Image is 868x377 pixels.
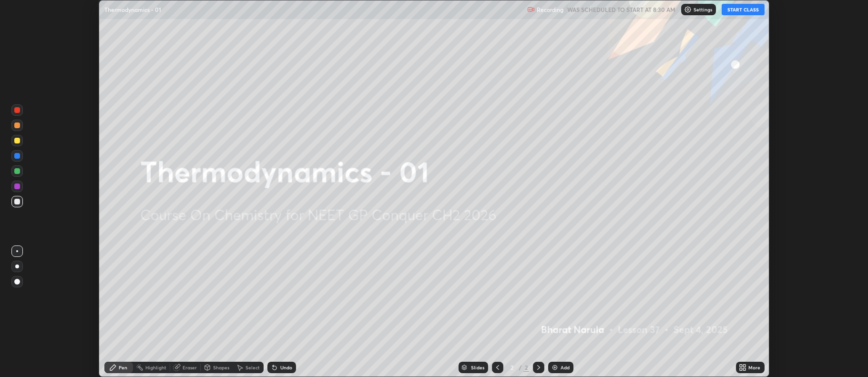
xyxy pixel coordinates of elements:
img: add-slide-button [551,364,559,371]
div: Highlight [145,365,166,370]
div: Add [561,365,570,370]
div: 2 [507,365,517,370]
h5: WAS SCHEDULED TO START AT 8:30 AM [567,5,675,14]
p: Settings [694,7,712,12]
div: Select [245,365,260,370]
img: recording.375f2c34.svg [527,6,535,13]
button: START CLASS [722,4,765,15]
p: Recording [537,6,563,13]
div: Slides [471,365,484,370]
div: Undo [280,365,292,370]
div: More [748,365,760,370]
div: Pen [119,365,127,370]
div: / [519,365,521,370]
div: Eraser [183,365,197,370]
img: class-settings-icons [684,6,692,13]
div: 2 [523,363,529,372]
div: Shapes [213,365,229,370]
p: Thermodynamics - 01 [104,6,161,13]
